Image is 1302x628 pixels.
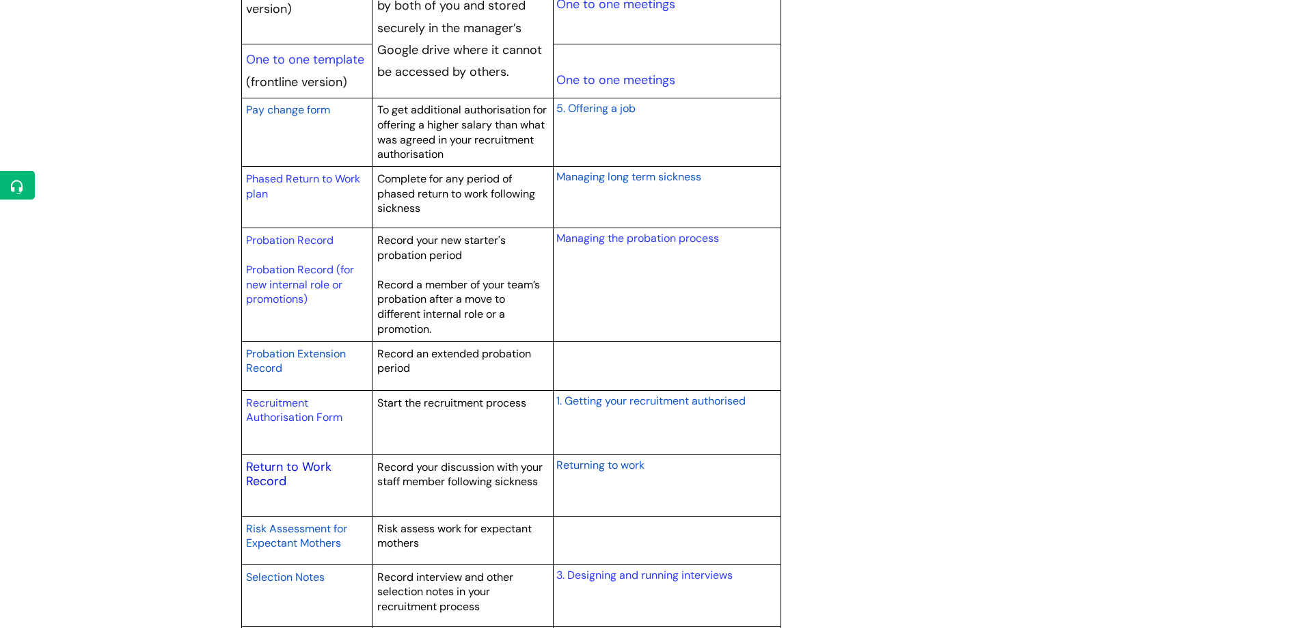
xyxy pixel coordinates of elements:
span: Record your new starter's probation period [377,233,506,262]
a: Probation Record [246,233,334,247]
a: One to one meetings [556,72,675,88]
a: 1. Getting your recruitment authorised [556,392,746,409]
span: 5. Offering a job [556,101,636,115]
span: Complete for any period of phased return to work following sickness [377,172,535,215]
a: Probation Record (for new internal role or promotions) [246,262,354,306]
a: One to one template [246,51,364,68]
span: Record a member of your team’s probation after a move to different internal role or a promotion. [377,277,540,336]
a: Pay change form [246,101,330,118]
span: Record an extended probation period [377,346,531,376]
span: Start the recruitment process [377,396,526,410]
span: Risk Assessment for Expectant Mothers [246,521,347,551]
span: Probation Extension Record [246,346,346,376]
a: Returning to work [556,456,645,473]
a: 5. Offering a job [556,100,636,116]
a: Recruitment Authorisation Form [246,396,342,425]
a: Probation Extension Record [246,345,346,377]
span: Selection Notes [246,570,325,584]
span: Record your discussion with your staff member following sickness [377,460,543,489]
a: Risk Assessment for Expectant Mothers [246,520,347,551]
span: Record interview and other selection notes in your recruitment process [377,570,513,614]
span: 1. Getting your recruitment authorised [556,394,746,408]
span: Returning to work [556,458,645,472]
a: Managing the probation process [556,231,719,245]
span: To get additional authorisation for offering a higher salary than what was agreed in your recruit... [377,103,547,161]
a: Phased Return to Work plan [246,172,360,201]
span: Pay change form [246,103,330,117]
a: 3. Designing and running interviews [556,568,733,582]
span: Risk assess work for expectant mothers [377,521,532,551]
a: Managing long term sickness [556,168,701,185]
td: (frontline version) [241,44,372,98]
a: Return to Work Record [246,459,331,490]
a: Selection Notes [246,569,325,585]
span: Managing long term sickness [556,169,701,184]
